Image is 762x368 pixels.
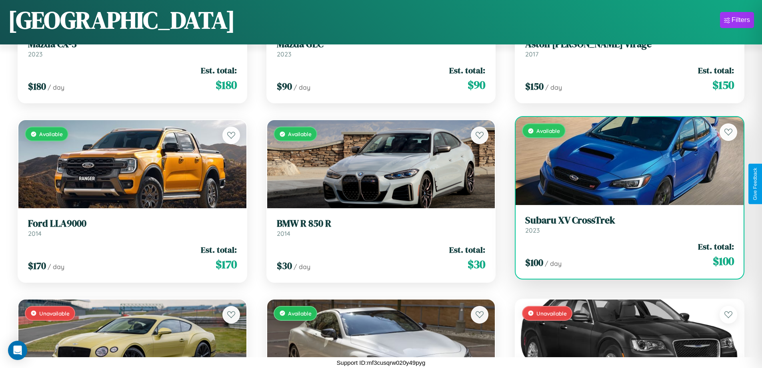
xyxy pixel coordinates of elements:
[28,218,237,237] a: Ford LLA90002014
[468,256,485,272] span: $ 30
[288,310,312,317] span: Available
[28,50,42,58] span: 2023
[525,256,543,269] span: $ 100
[28,229,42,237] span: 2014
[449,64,485,76] span: Est. total:
[525,215,734,234] a: Subaru XV CrossTrek2023
[525,50,538,58] span: 2017
[39,310,70,317] span: Unavailable
[277,80,292,93] span: $ 90
[294,263,310,271] span: / day
[48,83,64,91] span: / day
[525,215,734,226] h3: Subaru XV CrossTrek
[201,244,237,255] span: Est. total:
[288,131,312,137] span: Available
[277,50,291,58] span: 2023
[28,80,46,93] span: $ 180
[712,77,734,93] span: $ 150
[713,253,734,269] span: $ 100
[28,259,46,272] span: $ 170
[277,259,292,272] span: $ 30
[468,77,485,93] span: $ 90
[216,256,237,272] span: $ 170
[277,38,486,58] a: Mazda GLC2023
[277,218,486,229] h3: BMW R 850 R
[8,4,235,36] h1: [GEOGRAPHIC_DATA]
[337,357,426,368] p: Support ID: mf3cusqrw020y49pyg
[201,64,237,76] span: Est. total:
[28,38,237,50] h3: Mazda CX-3
[294,83,310,91] span: / day
[48,263,64,271] span: / day
[698,64,734,76] span: Est. total:
[545,83,562,91] span: / day
[732,16,750,24] div: Filters
[449,244,485,255] span: Est. total:
[216,77,237,93] span: $ 180
[277,218,486,237] a: BMW R 850 R2014
[545,259,562,267] span: / day
[525,226,540,234] span: 2023
[752,168,758,200] div: Give Feedback
[277,229,290,237] span: 2014
[698,241,734,252] span: Est. total:
[525,80,544,93] span: $ 150
[525,38,734,50] h3: Aston [PERSON_NAME] Virage
[525,38,734,58] a: Aston [PERSON_NAME] Virage2017
[39,131,63,137] span: Available
[536,310,567,317] span: Unavailable
[28,218,237,229] h3: Ford LLA9000
[720,12,754,28] button: Filters
[536,127,560,134] span: Available
[277,38,486,50] h3: Mazda GLC
[8,341,27,360] div: Open Intercom Messenger
[28,38,237,58] a: Mazda CX-32023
